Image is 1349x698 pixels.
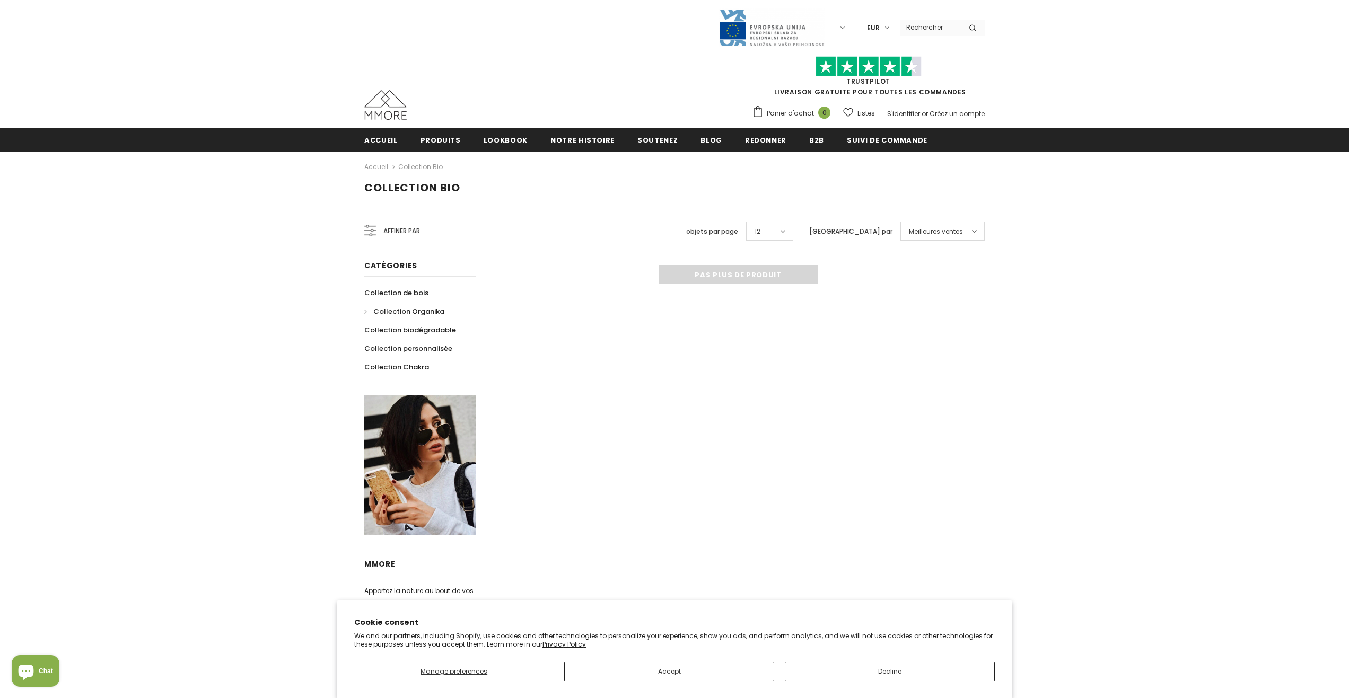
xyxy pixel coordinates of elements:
[550,135,615,145] span: Notre histoire
[930,109,985,118] a: Créez un compte
[719,8,825,47] img: Javni Razpis
[900,20,961,35] input: Search Site
[373,306,444,316] span: Collection Organika
[686,226,738,237] label: objets par page
[752,61,985,96] span: LIVRAISON GRATUITE POUR TOUTES LES COMMANDES
[364,260,417,271] span: Catégories
[364,343,452,354] span: Collection personnalisée
[364,90,407,120] img: Cas MMORE
[785,662,995,681] button: Decline
[364,339,452,358] a: Collection personnalisée
[398,162,443,171] a: Collection Bio
[364,284,428,302] a: Collection de bois
[421,135,461,145] span: Produits
[809,226,892,237] label: [GEOGRAPHIC_DATA] par
[564,662,774,681] button: Accept
[383,225,420,237] span: Affiner par
[700,128,722,152] a: Blog
[809,135,824,145] span: B2B
[752,105,836,121] a: Panier d'achat 0
[847,128,927,152] a: Suivi de commande
[364,358,429,376] a: Collection Chakra
[364,180,460,195] span: Collection Bio
[867,23,880,33] span: EUR
[421,128,461,152] a: Produits
[846,77,890,86] a: TrustPilot
[364,559,396,569] span: MMORE
[8,655,63,690] inbox-online-store-chat: Shopify online store chat
[700,135,722,145] span: Blog
[484,135,528,145] span: Lookbook
[364,135,398,145] span: Accueil
[421,667,487,676] span: Manage preferences
[755,226,760,237] span: 12
[354,617,995,628] h2: Cookie consent
[857,108,875,119] span: Listes
[364,128,398,152] a: Accueil
[364,302,444,321] a: Collection Organika
[364,321,456,339] a: Collection biodégradable
[364,325,456,335] span: Collection biodégradable
[364,362,429,372] span: Collection Chakra
[354,662,554,681] button: Manage preferences
[745,135,786,145] span: Redonner
[843,104,875,122] a: Listes
[745,128,786,152] a: Redonner
[909,226,963,237] span: Meilleures ventes
[364,161,388,173] a: Accueil
[719,23,825,32] a: Javni Razpis
[484,128,528,152] a: Lookbook
[922,109,928,118] span: or
[809,128,824,152] a: B2B
[816,56,922,77] img: Faites confiance aux étoiles pilotes
[847,135,927,145] span: Suivi de commande
[767,108,814,119] span: Panier d'achat
[637,128,678,152] a: soutenez
[818,107,830,119] span: 0
[550,128,615,152] a: Notre histoire
[354,632,995,648] p: We and our partners, including Shopify, use cookies and other technologies to personalize your ex...
[542,640,586,649] a: Privacy Policy
[637,135,678,145] span: soutenez
[887,109,920,118] a: S'identifier
[364,288,428,298] span: Collection de bois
